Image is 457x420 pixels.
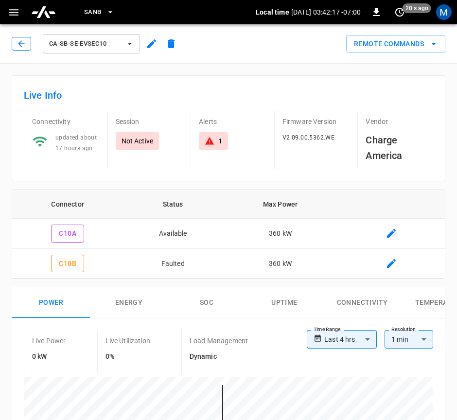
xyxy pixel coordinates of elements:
[282,134,334,141] span: V2.09.00.5362.WE
[12,190,123,219] th: Connector
[314,326,341,333] label: Time Range
[190,336,248,346] p: Load Management
[55,134,97,152] span: updated about 17 hours ago
[80,3,118,22] button: SanB
[12,287,90,318] button: Power
[105,336,150,346] p: Live Utilization
[84,7,102,18] span: SanB
[105,351,150,362] h6: 0%
[346,35,445,53] button: Remote Commands
[346,35,445,53] div: remote commands options
[256,7,289,17] p: Local time
[291,7,361,17] p: [DATE] 03:42:17 -07:00
[366,117,433,126] p: Vendor
[218,136,222,146] div: 1
[24,87,433,103] h6: Live Info
[282,117,350,126] p: Firmware Version
[223,219,338,249] td: 360 kW
[246,287,323,318] button: Uptime
[223,249,338,279] td: 360 kW
[436,4,452,20] div: profile-icon
[31,3,56,21] img: ampcontrol.io logo
[32,117,100,126] p: Connectivity
[385,330,433,349] div: 1 min
[168,287,246,318] button: SOC
[43,34,140,53] button: ca-sb-se-evseC10
[32,351,66,362] h6: 0 kW
[366,132,433,163] h6: Charge America
[12,190,445,279] table: connector table
[90,287,168,318] button: Energy
[123,190,223,219] th: Status
[49,38,121,50] span: ca-sb-se-evseC10
[403,3,431,13] span: 20 s ago
[116,117,183,126] p: Session
[51,225,84,243] button: C10A
[392,4,407,20] button: set refresh interval
[323,287,401,318] button: Connectivity
[123,219,223,249] td: Available
[190,351,248,362] h6: Dynamic
[51,255,84,273] button: C10B
[123,249,223,279] td: Faulted
[324,330,377,349] div: Last 4 hrs
[391,326,416,333] label: Resolution
[32,336,66,346] p: Live Power
[199,117,266,126] p: Alerts
[223,190,338,219] th: Max Power
[122,136,154,146] p: Not Active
